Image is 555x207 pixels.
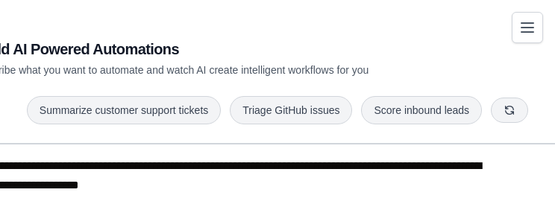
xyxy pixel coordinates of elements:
button: Toggle navigation [512,12,543,43]
button: Summarize customer support tickets [27,96,221,124]
button: Score inbound leads [361,96,482,124]
button: Get new suggestions [491,98,528,123]
iframe: Chat Widget [480,136,555,207]
button: Triage GitHub issues [230,96,352,124]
